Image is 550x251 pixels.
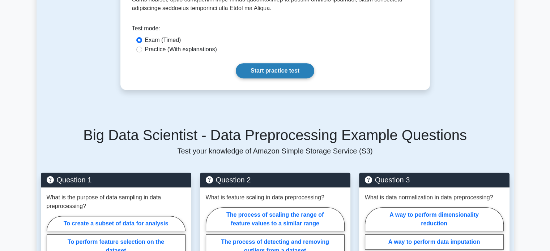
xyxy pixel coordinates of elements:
[41,147,510,155] p: Test your knowledge of Amazon Simple Storage Service (S3)
[365,234,504,250] label: A way to perform data imputation
[365,207,504,231] label: A way to perform dimensionality reduction
[47,216,186,231] label: To create a subset of data for analysis
[206,193,324,202] p: What is feature scaling in data preprocessing?
[145,45,217,54] label: Practice (With explanations)
[145,36,181,44] label: Exam (Timed)
[47,176,186,184] h5: Question 1
[365,176,504,184] h5: Question 3
[132,24,418,36] div: Test mode:
[365,193,493,202] p: What is data normalization in data preprocessing?
[236,63,314,78] a: Start practice test
[206,176,345,184] h5: Question 2
[206,207,345,231] label: The process of scaling the range of feature values to a similar range
[47,193,186,211] p: What is the purpose of data sampling in data preprocessing?
[41,126,510,144] h5: Big Data Scientist - Data Preprocessing Example Questions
